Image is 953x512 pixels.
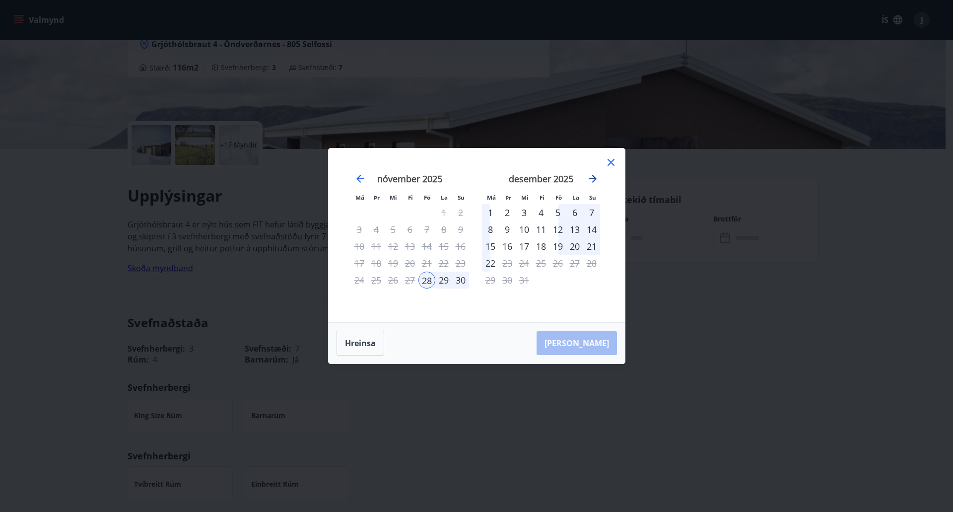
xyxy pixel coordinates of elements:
[402,272,418,289] td: Not available. fimmtudagur, 27. nóvember 2025
[385,238,402,255] td: Not available. miðvikudagur, 12. nóvember 2025
[482,204,499,221] div: 1
[452,238,469,255] td: Not available. sunnudagur, 16. nóvember 2025
[583,204,600,221] td: Choose sunnudagur, 7. desember 2025 as your check-out date. It’s available.
[533,204,549,221] div: 4
[499,272,516,289] td: Not available. þriðjudagur, 30. desember 2025
[452,255,469,272] td: Not available. sunnudagur, 23. nóvember 2025
[499,238,516,255] td: Choose þriðjudagur, 16. desember 2025 as your check-out date. It’s available.
[499,221,516,238] div: 9
[505,194,511,201] small: Þr
[566,221,583,238] td: Choose laugardagur, 13. desember 2025 as your check-out date. It’s available.
[566,238,583,255] td: Choose laugardagur, 20. desember 2025 as your check-out date. It’s available.
[385,272,402,289] td: Not available. miðvikudagur, 26. nóvember 2025
[435,255,452,272] td: Not available. laugardagur, 22. nóvember 2025
[418,272,435,289] div: 28
[549,204,566,221] div: 5
[583,238,600,255] td: Choose sunnudagur, 21. desember 2025 as your check-out date. It’s available.
[368,238,385,255] td: Not available. þriðjudagur, 11. nóvember 2025
[385,255,402,272] td: Not available. miðvikudagur, 19. nóvember 2025
[516,238,533,255] div: 17
[482,221,499,238] div: 8
[482,221,499,238] td: Choose mánudagur, 8. desember 2025 as your check-out date. It’s available.
[354,173,366,185] div: Move backward to switch to the previous month.
[533,238,549,255] td: Choose fimmtudagur, 18. desember 2025 as your check-out date. It’s available.
[482,255,499,272] td: Choose mánudagur, 22. desember 2025 as your check-out date. It’s available.
[482,204,499,221] td: Choose mánudagur, 1. desember 2025 as your check-out date. It’s available.
[521,194,529,201] small: Mi
[533,221,549,238] td: Choose fimmtudagur, 11. desember 2025 as your check-out date. It’s available.
[402,255,418,272] td: Not available. fimmtudagur, 20. nóvember 2025
[424,194,430,201] small: Fö
[540,194,545,201] small: Fi
[385,221,402,238] td: Not available. miðvikudagur, 5. nóvember 2025
[583,238,600,255] div: 21
[499,238,516,255] div: 16
[549,221,566,238] td: Choose föstudagur, 12. desember 2025 as your check-out date. It’s available.
[516,204,533,221] div: 3
[549,238,566,255] td: Choose föstudagur, 19. desember 2025 as your check-out date. It’s available.
[374,194,380,201] small: Þr
[589,194,596,201] small: Su
[435,272,452,289] div: 29
[435,204,452,221] td: Not available. laugardagur, 1. nóvember 2025
[509,173,573,185] strong: desember 2025
[516,272,533,289] td: Not available. miðvikudagur, 31. desember 2025
[452,204,469,221] td: Not available. sunnudagur, 2. nóvember 2025
[566,238,583,255] div: 20
[566,255,583,272] td: Not available. laugardagur, 27. desember 2025
[402,238,418,255] td: Not available. fimmtudagur, 13. nóvember 2025
[402,221,418,238] td: Not available. fimmtudagur, 6. nóvember 2025
[418,272,435,289] td: Selected as start date. föstudagur, 28. nóvember 2025
[408,194,413,201] small: Fi
[482,238,499,255] td: Choose mánudagur, 15. desember 2025 as your check-out date. It’s available.
[390,194,397,201] small: Mi
[418,255,435,272] td: Not available. föstudagur, 21. nóvember 2025
[533,255,549,272] td: Not available. fimmtudagur, 25. desember 2025
[499,204,516,221] td: Choose þriðjudagur, 2. desember 2025 as your check-out date. It’s available.
[516,204,533,221] td: Choose miðvikudagur, 3. desember 2025 as your check-out date. It’s available.
[351,272,368,289] td: Not available. mánudagur, 24. nóvember 2025
[583,255,600,272] td: Not available. sunnudagur, 28. desember 2025
[482,272,499,289] td: Not available. mánudagur, 29. desember 2025
[516,221,533,238] div: 10
[418,238,435,255] div: Aðeins útritun í boði
[351,255,368,272] td: Not available. mánudagur, 17. nóvember 2025
[499,204,516,221] div: 2
[418,221,435,238] td: Not available. föstudagur, 7. nóvember 2025
[549,221,566,238] div: 12
[516,238,533,255] td: Choose miðvikudagur, 17. desember 2025 as your check-out date. It’s available.
[499,255,516,272] td: Not available. þriðjudagur, 23. desember 2025
[452,272,469,289] td: Choose sunnudagur, 30. nóvember 2025 as your check-out date. It’s available.
[566,204,583,221] td: Choose laugardagur, 6. desember 2025 as your check-out date. It’s available.
[368,221,385,238] td: Not available. þriðjudagur, 4. nóvember 2025
[351,221,368,238] td: Not available. mánudagur, 3. nóvember 2025
[458,194,465,201] small: Su
[516,221,533,238] td: Choose miðvikudagur, 10. desember 2025 as your check-out date. It’s available.
[583,221,600,238] td: Choose sunnudagur, 14. desember 2025 as your check-out date. It’s available.
[452,272,469,289] div: 30
[368,272,385,289] td: Not available. þriðjudagur, 25. nóvember 2025
[533,221,549,238] div: 11
[549,238,566,255] div: 19
[583,221,600,238] div: 14
[435,221,452,238] td: Not available. laugardagur, 8. nóvember 2025
[441,194,448,201] small: La
[482,238,499,255] div: 15
[340,160,613,310] div: Calendar
[549,204,566,221] td: Choose föstudagur, 5. desember 2025 as your check-out date. It’s available.
[418,238,435,255] td: Not available. föstudagur, 14. nóvember 2025
[499,221,516,238] td: Choose þriðjudagur, 9. desember 2025 as your check-out date. It’s available.
[549,255,566,272] td: Not available. föstudagur, 26. desember 2025
[435,272,452,289] td: Choose laugardagur, 29. nóvember 2025 as your check-out date. It’s available.
[566,221,583,238] div: 13
[566,204,583,221] div: 6
[418,221,435,238] div: Aðeins útritun í boði
[533,204,549,221] td: Choose fimmtudagur, 4. desember 2025 as your check-out date. It’s available.
[583,204,600,221] div: 7
[435,238,452,255] td: Not available. laugardagur, 15. nóvember 2025
[355,194,364,201] small: Má
[337,331,384,356] button: Hreinsa
[487,194,496,201] small: Má
[452,221,469,238] td: Not available. sunnudagur, 9. nóvember 2025
[351,238,368,255] td: Not available. mánudagur, 10. nóvember 2025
